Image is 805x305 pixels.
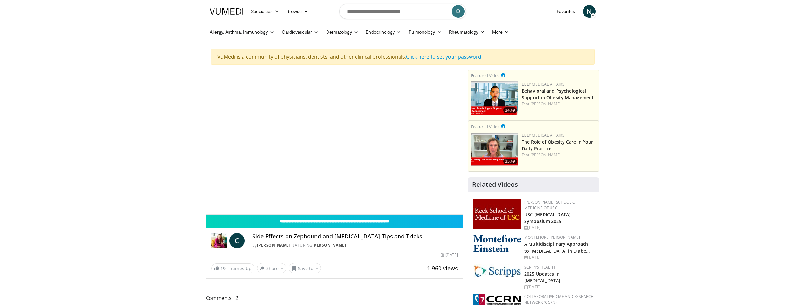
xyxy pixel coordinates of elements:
[583,5,596,18] a: N
[488,26,513,38] a: More
[524,241,590,254] a: A Multidisciplinary Approach to [MEDICAL_DATA] in Diabe…
[206,294,464,302] span: Comments 2
[531,152,561,158] a: [PERSON_NAME]
[283,5,312,18] a: Browse
[221,265,226,271] span: 19
[471,133,518,166] img: e1208b6b-349f-4914-9dd7-f97803bdbf1d.png.150x105_q85_crop-smart_upscale.png
[362,26,405,38] a: Endocrinology
[206,70,463,215] video-js: Video Player
[473,235,521,252] img: b0142b4c-93a1-4b58-8f91-5265c282693c.png.150x105_q85_autocrop_double_scale_upscale_version-0.2.png
[247,5,283,18] a: Specialties
[522,139,593,152] a: The Role of Obesity Care in Your Daily Practice
[522,152,596,158] div: Feat.
[522,81,564,87] a: Lilly Medical Affairs
[473,264,521,277] img: c9f2b0b7-b02a-4276-a72a-b0cbb4230bc1.jpg.150x105_q85_autocrop_double_scale_upscale_version-0.2.jpg
[522,101,596,107] div: Feat.
[471,124,500,129] small: Featured Video
[524,271,560,283] a: 2025 Updates in [MEDICAL_DATA]
[553,5,579,18] a: Favorites
[524,235,580,240] a: Montefiore [PERSON_NAME]
[524,294,594,305] a: Collaborative CME and Research Network (CCRN)
[473,199,521,229] img: 7b941f1f-d101-407a-8bfa-07bd47db01ba.png.150x105_q85_autocrop_double_scale_upscale_version-0.2.jpg
[252,243,458,248] div: By FEATURING
[257,243,291,248] a: [PERSON_NAME]
[211,263,254,273] a: 19 Thumbs Up
[503,159,517,164] span: 25:49
[252,233,458,240] h4: Side Effects on Zepbound and [MEDICAL_DATA] Tips and Tricks
[441,252,458,258] div: [DATE]
[472,181,518,188] h4: Related Videos
[524,225,594,230] div: [DATE]
[211,233,227,248] img: Dr. Carolynn Francavilla
[471,73,500,78] small: Featured Video
[313,243,346,248] a: [PERSON_NAME]
[524,284,594,290] div: [DATE]
[405,26,445,38] a: Pulmonology
[322,26,362,38] a: Dermatology
[339,4,466,19] input: Search topics, interventions
[524,255,594,260] div: [DATE]
[522,133,564,138] a: Lilly Medical Affairs
[522,88,594,101] a: Behavioral and Psychological Support in Obesity Management
[531,101,561,107] a: [PERSON_NAME]
[471,81,518,115] a: 24:49
[406,53,481,60] a: Click here to set your password
[445,26,488,38] a: Rheumatology
[229,233,245,248] a: C
[471,133,518,166] a: 25:49
[427,264,458,272] span: 1,960 views
[211,49,595,65] div: VuMedi is a community of physicians, dentists, and other clinical professionals.
[503,107,517,113] span: 24:49
[524,264,555,270] a: Scripps Health
[278,26,322,38] a: Cardiovascular
[257,263,287,273] button: Share
[289,263,321,273] button: Save to
[471,81,518,115] img: ba3304f6-7838-4e41-9c0f-2e31ebde6754.png.150x105_q85_crop-smart_upscale.png
[210,8,243,15] img: VuMedi Logo
[524,211,571,224] a: USC [MEDICAL_DATA] Symposium 2025
[524,199,577,211] a: [PERSON_NAME] School of Medicine of USC
[206,26,278,38] a: Allergy, Asthma, Immunology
